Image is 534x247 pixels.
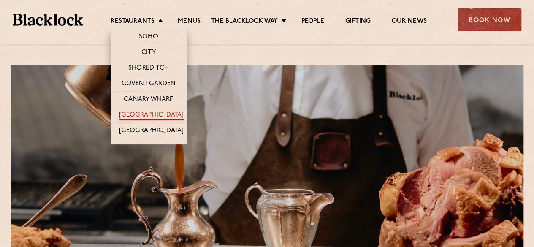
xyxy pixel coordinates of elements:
[141,49,156,58] a: City
[122,80,176,89] a: Covent Garden
[119,127,184,136] a: [GEOGRAPHIC_DATA]
[301,17,324,27] a: People
[119,111,184,120] a: [GEOGRAPHIC_DATA]
[128,64,169,73] a: Shoreditch
[13,14,83,25] img: BL_Textured_Logo-footer-cropped.svg
[392,17,427,27] a: Our News
[458,8,521,31] div: Book Now
[124,95,173,105] a: Canary Wharf
[211,17,278,27] a: The Blacklock Way
[139,33,158,42] a: Soho
[111,17,155,27] a: Restaurants
[345,17,371,27] a: Gifting
[178,17,201,27] a: Menus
